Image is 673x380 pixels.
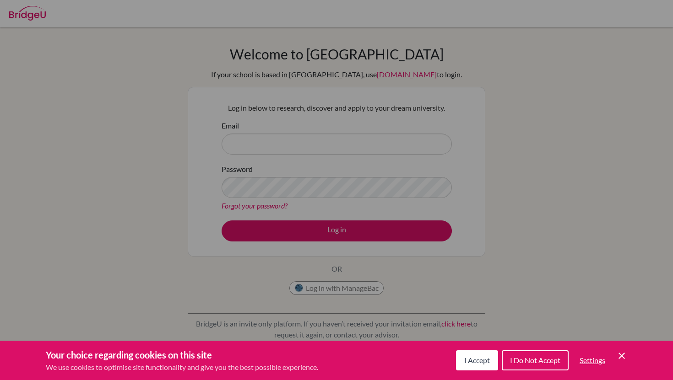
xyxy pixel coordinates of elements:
p: We use cookies to optimise site functionality and give you the best possible experience. [46,362,318,373]
button: I Do Not Accept [502,350,569,370]
button: I Accept [456,350,498,370]
button: Save and close [616,350,627,361]
span: I Do Not Accept [510,356,560,364]
h3: Your choice regarding cookies on this site [46,348,318,362]
span: I Accept [464,356,490,364]
button: Settings [572,351,613,369]
span: Settings [580,356,605,364]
